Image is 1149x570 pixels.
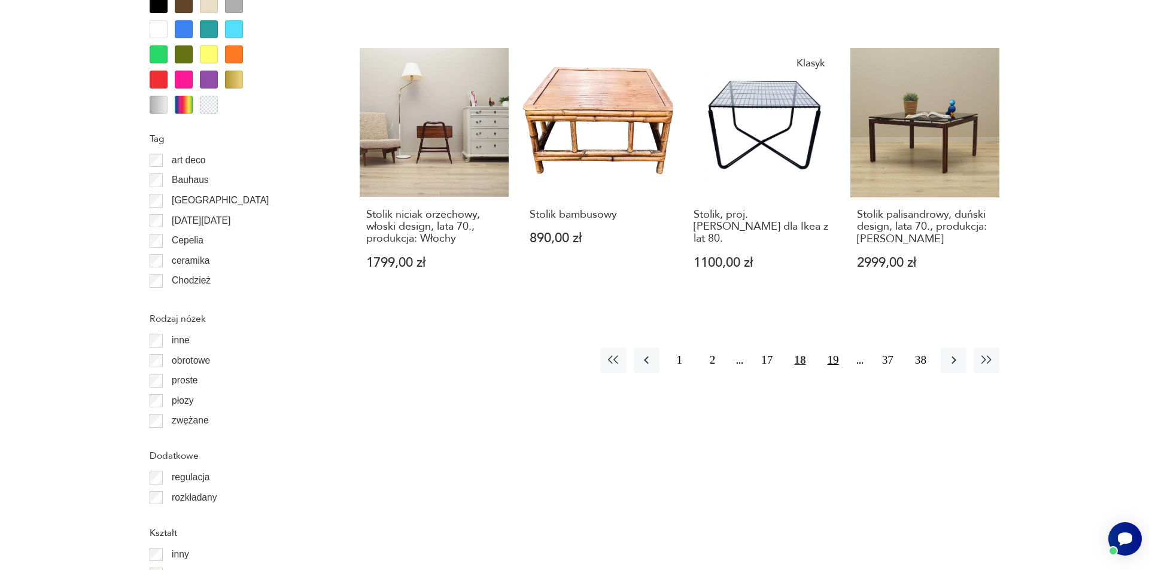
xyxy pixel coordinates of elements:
button: 17 [754,348,780,373]
p: 1100,00 zł [694,257,830,269]
p: Bauhaus [172,172,209,188]
a: KlasykStolik, proj. Niels Gammelgaard dla Ikea z lat 80.Stolik, proj. [PERSON_NAME] dla Ikea z la... [687,48,836,297]
button: 1 [667,348,692,373]
p: zwężane [172,413,209,428]
h3: Stolik bambusowy [530,209,666,221]
p: 2999,00 zł [857,257,993,269]
p: regulacja [172,470,209,485]
a: Stolik niciak orzechowy, włoski design, lata 70., produkcja: WłochyStolik niciak orzechowy, włosk... [360,48,509,297]
h3: Stolik palisandrowy, duński design, lata 70., produkcja: [PERSON_NAME] [857,209,993,245]
h3: Stolik niciak orzechowy, włoski design, lata 70., produkcja: Włochy [366,209,503,245]
p: ceramika [172,253,209,269]
p: proste [172,373,197,388]
a: Stolik bambusowyStolik bambusowy890,00 zł [523,48,672,297]
button: 38 [908,348,934,373]
p: płozy [172,393,193,409]
p: 1799,00 zł [366,257,503,269]
p: obrotowe [172,353,210,368]
button: 2 [700,348,725,373]
p: art deco [172,153,205,168]
p: Dodatkowe [150,448,326,464]
button: 19 [820,348,846,373]
p: Chodzież [172,273,211,288]
p: Rodzaj nóżek [150,311,326,327]
p: Tag [150,131,326,147]
p: Ćmielów [172,293,208,309]
p: [GEOGRAPHIC_DATA] [172,193,269,208]
a: Stolik palisandrowy, duński design, lata 70., produkcja: DaniaStolik palisandrowy, duński design,... [850,48,999,297]
button: 37 [875,348,901,373]
p: inny [172,547,189,562]
button: 18 [787,348,813,373]
p: Cepelia [172,233,203,248]
p: 890,00 zł [530,232,666,245]
p: [DATE][DATE] [172,213,230,228]
iframe: Smartsupp widget button [1108,522,1142,556]
p: rozkładany [172,490,217,505]
p: inne [172,333,189,348]
h3: Stolik, proj. [PERSON_NAME] dla Ikea z lat 80. [694,209,830,245]
p: Kształt [150,525,326,541]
